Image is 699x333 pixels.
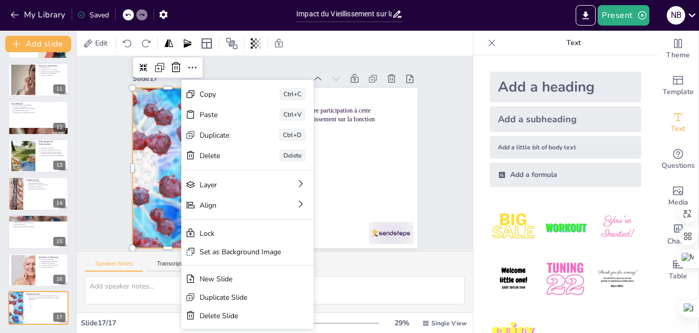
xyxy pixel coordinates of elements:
p: Études de Cas [26,179,65,182]
span: Edit [93,38,110,48]
div: Add a little bit of body text [490,136,641,159]
p: Importance de l'interaction [40,262,65,264]
button: Present [598,5,649,26]
img: 4.jpeg [490,255,537,303]
div: N B [667,6,685,25]
button: Add slide [5,36,71,52]
div: 15 [8,215,69,249]
span: Media [668,197,688,208]
div: Change the overall theme [658,31,698,68]
p: Impact du vieillissement sur l'immunité [13,218,65,220]
div: 12 [8,101,69,135]
span: Text [671,123,685,135]
p: Accès aux soins médicaux [13,106,65,108]
button: N B [667,5,685,26]
p: Questions et Réponses [38,255,65,258]
p: Comportements sains [13,224,65,226]
div: Layout [199,35,215,52]
div: Slide 17 / 17 [81,318,281,328]
img: 3.jpeg [594,204,641,251]
p: Rôle des vaccins [40,66,65,69]
p: Text [500,31,647,55]
p: Importance du suivi régulier [13,110,65,112]
span: Table [669,271,687,282]
p: Expériences des experts [40,147,65,149]
button: Export to PowerPoint [576,5,596,26]
p: Importance de la prévention [40,73,65,75]
p: Merci de votre attention et de votre participation à cette présentation sur l'impact du vieilliss... [234,97,410,160]
p: Remerciements [229,84,412,136]
span: Theme [666,50,690,61]
div: Saved [77,10,109,20]
div: 16 [8,253,69,287]
div: 11 [8,63,69,97]
span: Single View [431,319,467,327]
div: Add text boxes [658,104,698,141]
p: Inspiration pour des actions concrètes [40,151,65,153]
div: Ctrl+D [345,201,374,218]
p: Encouragement à la discussion [40,260,65,262]
div: Add charts and graphs [658,215,698,252]
p: Importance d'une approche proactive [40,149,65,151]
div: Get real-time input from your audience [658,141,698,178]
div: Ctrl+C [354,161,382,179]
p: Sensibilisation aux défis [29,186,65,188]
p: Sensibilisation des jeunes et des âgés [13,222,65,224]
p: Communication avec les professionnels [13,108,65,110]
img: 6.jpeg [594,255,641,303]
p: Sensibilisation à l'importance des soins [13,112,65,114]
div: Layer [257,235,325,258]
p: Cas concrets d'impact [29,180,65,182]
div: Delete [264,206,316,226]
p: Exploration des enjeux [40,266,65,268]
div: 29 % [389,318,414,328]
img: 5.jpeg [541,255,589,303]
div: 17 [53,313,65,322]
div: 16 [53,275,65,284]
p: Témoignages de Professionnels [38,140,65,146]
span: Template [663,86,694,98]
div: Slide 17 [150,46,322,92]
div: Ctrl+V [349,182,378,199]
p: Suivi Médical [11,102,65,105]
p: Merci de votre attention et de votre participation à cette présentation sur l'impact du vieilliss... [29,295,65,300]
p: Sensibilisation à la vaccination [40,69,65,71]
div: 11 [53,84,65,94]
div: 15 [53,237,65,246]
div: Delete [341,221,369,239]
p: Détection précoce des problèmes [13,104,65,106]
p: Suivi des vaccinations [40,74,65,76]
p: Clarification des points abordés [40,264,65,266]
div: Add ready made slides [658,68,698,104]
div: 13 [53,161,65,170]
p: Meilleures pratiques en santé publique [40,152,65,154]
div: 13 [8,139,69,173]
input: Insert title [296,7,392,21]
p: Sensibilisation à l'impact du vieillissement [40,154,65,157]
div: Add images, graphics, shapes or video [658,178,698,215]
div: 12 [53,123,65,132]
span: Questions [662,160,695,171]
div: Add a subheading [490,106,641,132]
div: 14 [8,177,69,211]
p: Vaccins et Prévention [38,64,65,68]
img: 2.jpeg [541,204,589,251]
div: Add a heading [490,72,641,102]
div: Paste [272,166,324,186]
p: Importance de l'intervention précoce [29,184,65,186]
button: Speaker Notes [85,260,143,272]
p: Conclusion [11,216,65,219]
div: Add a table [658,252,698,288]
span: Position [226,37,238,50]
button: Transcript [147,260,192,272]
p: Campagnes de vaccination adaptées [40,71,65,73]
div: Duplicate [268,186,319,206]
div: 17 [8,291,69,325]
p: Résultats des interventions [29,182,65,184]
p: Collaboration interdisciplinaire [29,188,65,190]
p: Mesures proactives pour la santé [13,220,65,222]
img: 1.jpeg [490,204,537,251]
p: Engagement dans des soins préventifs [13,226,65,228]
p: Ouverture aux questions [40,258,65,260]
p: Remerciements [26,293,65,296]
